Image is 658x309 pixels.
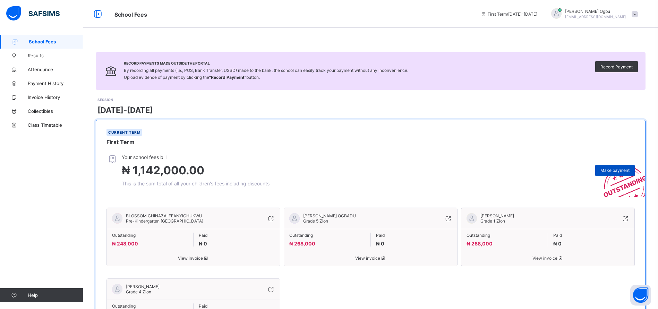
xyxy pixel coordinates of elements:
span: Your school fees bill [122,154,270,160]
span: BLOSSOM CHINAZA IFEANYICHUKWU [126,213,203,218]
span: Payment History [28,81,83,86]
span: Outstanding [289,233,365,238]
span: Invoice History [28,94,83,100]
span: Paid [199,233,275,238]
img: outstanding-stamp.3c148f88c3ebafa6da95868fa43343a1.svg [595,157,645,197]
span: View invoice [112,256,275,261]
span: ₦ 0 [376,241,384,247]
span: ₦ 0 [199,241,207,247]
button: Open asap [630,285,651,306]
span: Record Payments Made Outside the Portal [124,61,408,65]
span: Outstanding [467,233,542,238]
span: Collectibles [28,108,83,114]
span: ₦ 1,142,000.00 [122,164,204,177]
span: ₦ 0 [553,241,562,247]
span: [DATE]-[DATE] [97,106,153,115]
span: ₦ 268,000 [289,241,315,247]
span: This is the sum total of all your children's fees including discounts [122,181,270,186]
span: Paid [553,233,630,238]
span: Make payment [600,168,630,173]
span: Outstanding [112,303,188,309]
span: School Fees [114,11,147,18]
span: View invoice [467,256,629,261]
img: safsims [6,6,60,21]
span: Attendance [28,67,83,72]
b: “Record Payment” [209,75,246,80]
span: [PERSON_NAME] [126,284,160,289]
span: School Fees [29,39,83,44]
span: View invoice [289,256,452,261]
span: Record Payment [600,64,633,69]
span: ₦ 268,000 [467,241,493,247]
span: [EMAIL_ADDRESS][DOMAIN_NAME] [565,15,626,19]
span: Outstanding [112,233,188,238]
span: [PERSON_NAME] OGBADU [303,213,356,218]
span: Grade 4 Zion [126,289,151,294]
div: AnnOgbu [544,8,641,20]
span: Paid [376,233,452,238]
span: First Term [106,139,135,145]
span: Grade 5 Zion [303,218,328,224]
span: [PERSON_NAME] [480,213,514,218]
span: Pre-Kindergarten [GEOGRAPHIC_DATA] [126,218,203,224]
span: SESSION [97,98,113,102]
span: Current term [108,130,140,134]
span: [PERSON_NAME] Ogbu [565,9,626,14]
span: ₦ 248,000 [112,241,138,247]
span: Class Timetable [28,122,83,128]
span: Grade 1 Zion [480,218,505,224]
span: Paid [199,303,275,309]
span: Results [28,53,83,58]
span: session/term information [481,11,537,17]
span: Help [28,292,83,298]
span: By recording all payments (i.e., POS, Bank Transfer, USSD) made to the bank, the school can easil... [124,68,408,80]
